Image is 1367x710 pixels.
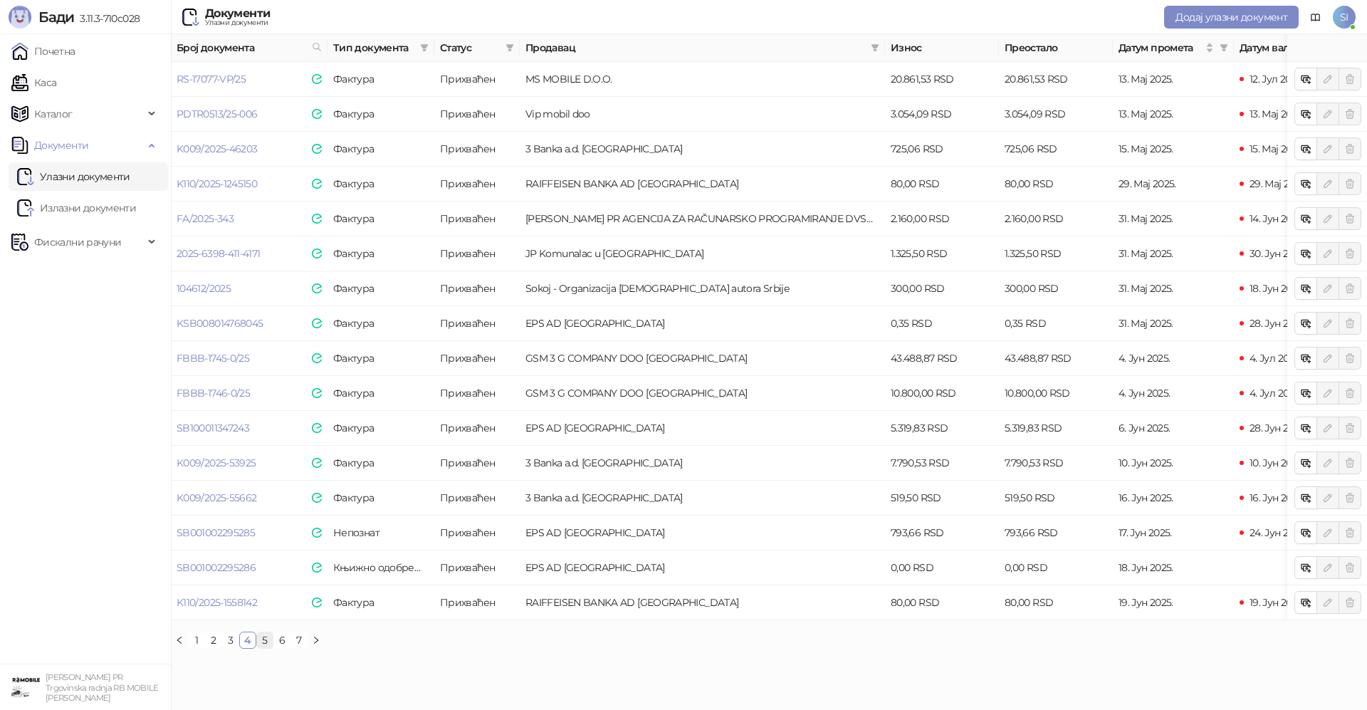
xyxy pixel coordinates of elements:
[175,636,184,644] span: left
[434,481,520,516] td: Прихваћен
[1250,247,1306,260] span: 30. Јун 2025.
[434,62,520,97] td: Прихваћен
[205,19,270,26] div: Улазни документи
[257,632,273,648] a: 5
[328,376,434,411] td: Фактура
[171,34,328,62] th: Број документа
[1217,37,1231,58] span: filter
[177,73,246,85] a: RS-17077-VP/25
[885,62,999,97] td: 20.861,53 RSD
[312,283,322,293] img: e-Faktura
[1250,73,1304,85] span: 12. Јул 2025.
[328,202,434,236] td: Фактура
[1119,40,1203,56] span: Датум промета
[434,132,520,167] td: Прихваћен
[434,411,520,446] td: Прихваћен
[1164,6,1299,28] button: Додај улазни документ
[11,37,75,66] a: Почетна
[1250,387,1301,400] span: 4. Јул 2025.
[328,306,434,341] td: Фактура
[1113,236,1234,271] td: 31. Мај 2025.
[1220,43,1228,52] span: filter
[525,40,865,56] span: Продавац
[1250,317,1306,330] span: 28. Јун 2025.
[520,62,885,97] td: MS MOBILE D.O.O.
[434,97,520,132] td: Прихваћен
[1113,481,1234,516] td: 16. Јун 2025.
[1333,6,1356,28] span: SI
[434,236,520,271] td: Прихваћен
[177,142,257,155] a: K009/2025-46203
[1113,341,1234,376] td: 4. Јун 2025.
[885,585,999,620] td: 80,00 RSD
[1113,550,1234,585] td: 18. Јун 2025.
[177,491,256,504] a: K009/2025-55662
[1113,585,1234,620] td: 19. Јун 2025.
[520,202,885,236] td: DEJAN VELIMIROVIĆ PR AGENCIJA ZA RAČUNARSKO PROGRAMIRANJE DVSOFTWARE BEOGRAD (PALILULA)
[885,481,999,516] td: 519,50 RSD
[1240,40,1324,56] span: Датум валуте
[885,411,999,446] td: 5.319,83 RSD
[506,43,514,52] span: filter
[177,422,249,434] a: SB100011347243
[520,376,885,411] td: GSM 3 G COMPANY DOO BEOGRAD
[312,563,322,573] img: e-Faktura
[1250,422,1306,434] span: 28. Јун 2025.
[1234,34,1355,62] th: Датум валуте
[885,306,999,341] td: 0,35 RSD
[1250,177,1307,190] span: 29. Мај 2025.
[1250,142,1304,155] span: 15. Мај 2025.
[312,249,322,259] img: e-Faktura
[205,632,222,649] li: 2
[312,388,322,398] img: e-Faktura
[312,528,322,538] img: e-Faktura
[328,411,434,446] td: Фактура
[1113,516,1234,550] td: 17. Јун 2025.
[177,387,250,400] a: FBBB-1746-0/25
[177,596,257,609] a: K110/2025-1558142
[177,282,231,295] a: 104612/2025
[38,9,74,26] span: Бади
[177,352,249,365] a: FBBB-1745-0/25
[312,423,322,433] img: e-Faktura
[273,632,290,649] li: 6
[999,306,1113,341] td: 0,35 RSD
[328,481,434,516] td: Фактура
[328,167,434,202] td: Фактура
[222,632,239,649] li: 3
[239,632,256,649] li: 4
[312,458,322,468] img: e-Faktura
[177,212,234,225] a: FA/2025-343
[1113,62,1234,97] td: 13. Мај 2025.
[177,526,255,539] a: SB001002295285
[291,632,307,648] a: 7
[999,62,1113,97] td: 20.861,53 RSD
[520,97,885,132] td: Vip mobil doo
[11,68,56,97] a: Каса
[1113,132,1234,167] td: 15. Мај 2025.
[177,317,263,330] a: KSB008014768045
[1113,34,1234,62] th: Датум промета
[885,34,999,62] th: Износ
[885,236,999,271] td: 1.325,50 RSD
[1175,11,1287,24] span: Додај улазни документ
[328,132,434,167] td: Фактура
[999,411,1113,446] td: 5.319,83 RSD
[885,202,999,236] td: 2.160,00 RSD
[188,632,205,649] li: 1
[999,34,1113,62] th: Преостало
[434,585,520,620] td: Прихваћен
[177,456,256,469] a: K009/2025-53925
[177,108,257,120] a: PDTR0513/25-006
[240,632,256,648] a: 4
[999,341,1113,376] td: 43.488,87 RSD
[434,516,520,550] td: Прихваћен
[308,632,325,649] li: Следећа страна
[999,585,1113,620] td: 80,00 RSD
[1113,446,1234,481] td: 10. Јун 2025.
[1250,352,1301,365] span: 4. Јул 2025.
[34,228,121,256] span: Фискални рачуни
[328,271,434,306] td: Фактура
[417,37,431,58] span: filter
[999,167,1113,202] td: 80,00 RSD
